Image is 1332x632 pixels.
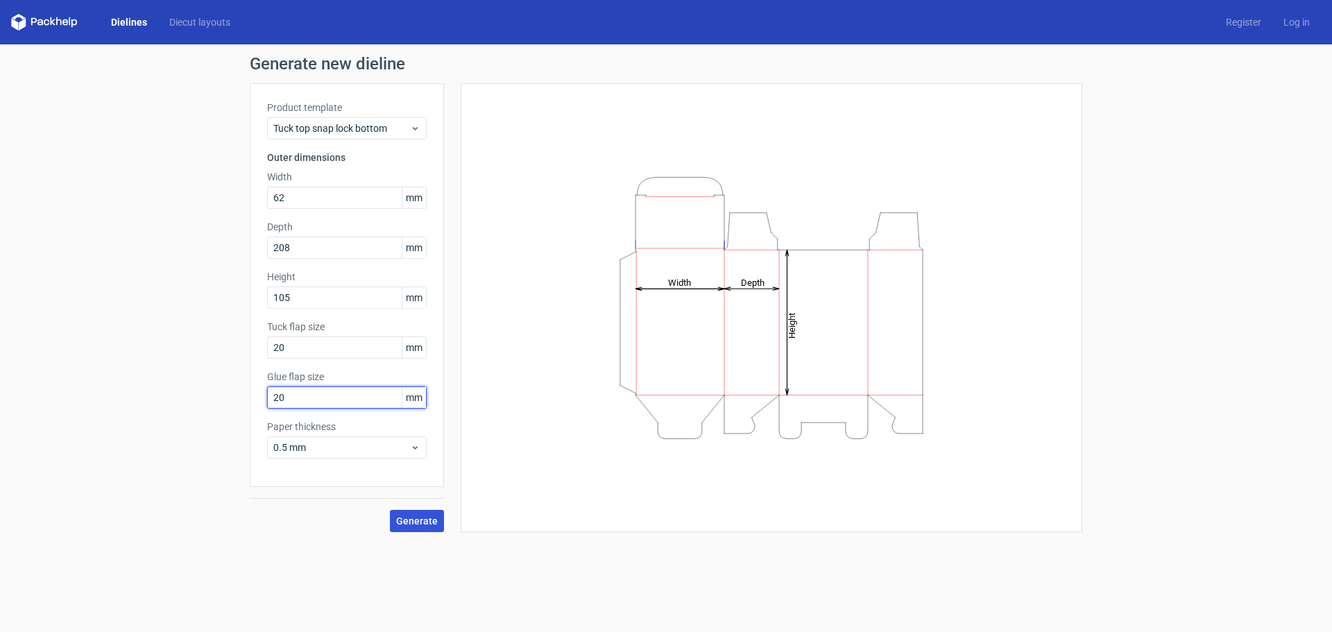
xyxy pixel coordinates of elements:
[390,510,444,532] button: Generate
[267,220,427,234] label: Depth
[250,55,1082,72] h1: Generate new dieline
[396,516,438,526] span: Generate
[273,121,410,135] span: Tuck top snap lock bottom
[267,270,427,284] label: Height
[1215,15,1272,29] a: Register
[787,312,797,338] tspan: Height
[273,441,410,454] span: 0.5 mm
[668,277,691,287] tspan: Width
[158,15,241,29] a: Diecut layouts
[402,287,426,308] span: mm
[402,387,426,408] span: mm
[267,320,427,334] label: Tuck flap size
[267,101,427,114] label: Product template
[267,370,427,384] label: Glue flap size
[741,277,765,287] tspan: Depth
[267,420,427,434] label: Paper thickness
[1272,15,1321,29] a: Log in
[267,151,427,164] h3: Outer dimensions
[402,187,426,208] span: mm
[402,337,426,358] span: mm
[267,170,427,184] label: Width
[402,237,426,258] span: mm
[100,15,158,29] a: Dielines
